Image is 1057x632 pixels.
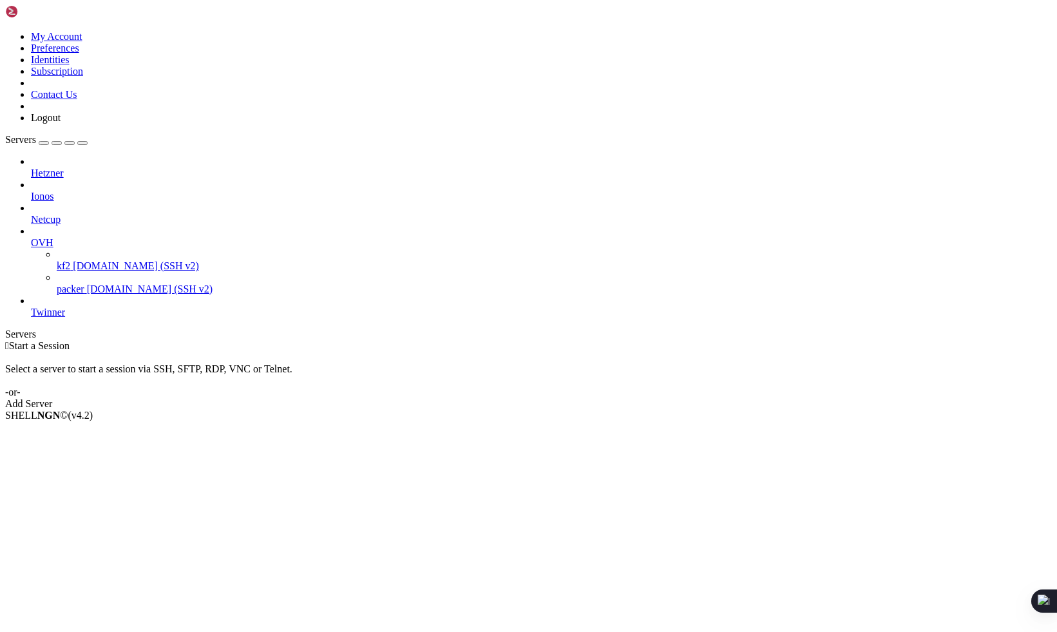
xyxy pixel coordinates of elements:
[31,295,1052,318] li: Twinner
[5,134,36,145] span: Servers
[31,156,1052,179] li: Hetzner
[31,168,64,178] span: Hetzner
[57,272,1052,295] li: packer [DOMAIN_NAME] (SSH v2)
[57,283,84,294] span: packer
[31,31,82,42] a: My Account
[57,260,70,271] span: kf2
[31,66,83,77] a: Subscription
[5,5,79,18] img: Shellngn
[31,237,1052,249] a: OVH
[31,179,1052,202] li: Ionos
[31,202,1052,225] li: Netcup
[31,214,61,225] span: Netcup
[73,260,199,271] span: [DOMAIN_NAME] (SSH v2)
[57,249,1052,272] li: kf2 [DOMAIN_NAME] (SSH v2)
[31,225,1052,295] li: OVH
[31,54,70,65] a: Identities
[31,214,1052,225] a: Netcup
[9,340,70,351] span: Start a Session
[31,43,79,53] a: Preferences
[31,191,1052,202] a: Ionos
[68,410,93,421] span: 4.2.0
[31,89,77,100] a: Contact Us
[5,340,9,351] span: 
[31,237,53,248] span: OVH
[5,329,1052,340] div: Servers
[87,283,213,294] span: [DOMAIN_NAME] (SSH v2)
[31,191,54,202] span: Ionos
[5,398,1052,410] div: Add Server
[5,134,88,145] a: Servers
[31,112,61,123] a: Logout
[31,307,1052,318] a: Twinner
[31,307,65,318] span: Twinner
[37,410,61,421] b: NGN
[5,410,93,421] span: SHELL ©
[5,352,1052,398] div: Select a server to start a session via SSH, SFTP, RDP, VNC or Telnet. -or-
[57,260,1052,272] a: kf2 [DOMAIN_NAME] (SSH v2)
[31,168,1052,179] a: Hetzner
[57,283,1052,295] a: packer [DOMAIN_NAME] (SSH v2)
